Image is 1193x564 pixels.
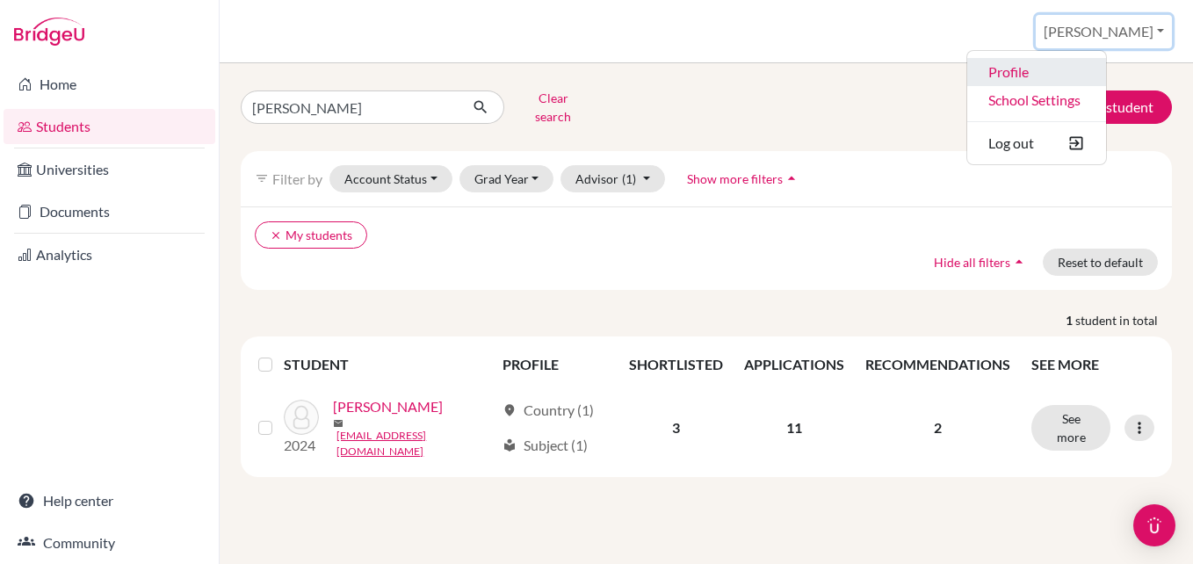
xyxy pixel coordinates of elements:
th: APPLICATIONS [734,343,855,386]
td: 3 [618,386,734,470]
button: clearMy students [255,221,367,249]
a: [PERSON_NAME] [333,396,443,417]
span: Filter by [272,170,322,187]
span: mail [333,418,343,429]
span: location_on [503,403,517,417]
td: 11 [734,386,855,470]
img: Mahat, Govinda [284,400,319,435]
button: Show more filtersarrow_drop_up [672,165,815,192]
button: Account Status [329,165,452,192]
span: Hide all filters [934,255,1010,270]
a: [EMAIL_ADDRESS][DOMAIN_NAME] [336,428,495,459]
img: Bridge-U [14,18,84,46]
a: School Settings [967,86,1106,114]
strong: 1 [1066,311,1075,329]
i: filter_list [255,171,269,185]
a: Home [4,67,215,102]
a: Analytics [4,237,215,272]
button: See more [1031,405,1110,451]
a: Students [4,109,215,144]
span: (1) [622,171,636,186]
i: arrow_drop_up [783,170,800,187]
a: Help center [4,483,215,518]
div: Country (1) [503,400,594,421]
button: Log out [967,129,1106,157]
th: RECOMMENDATIONS [855,343,1021,386]
div: Open Intercom Messenger [1133,504,1175,546]
th: SEE MORE [1021,343,1165,386]
a: Documents [4,194,215,229]
i: clear [270,229,282,242]
th: STUDENT [284,343,492,386]
div: Subject (1) [503,435,588,456]
button: Reset to default [1043,249,1158,276]
p: 2 [865,417,1010,438]
span: local_library [503,438,517,452]
a: Community [4,525,215,560]
button: Grad Year [459,165,554,192]
th: PROFILE [492,343,618,386]
a: Universities [4,152,215,187]
a: Profile [967,58,1106,86]
p: 2024 [284,435,319,456]
button: Advisor(1) [560,165,665,192]
button: Hide all filtersarrow_drop_up [919,249,1043,276]
span: Show more filters [687,171,783,186]
button: [PERSON_NAME] [1036,15,1172,48]
span: student in total [1075,311,1172,329]
i: arrow_drop_up [1010,253,1028,271]
th: SHORTLISTED [618,343,734,386]
ul: [PERSON_NAME] [966,50,1107,165]
button: Clear search [504,84,602,130]
input: Find student by name... [241,90,459,124]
